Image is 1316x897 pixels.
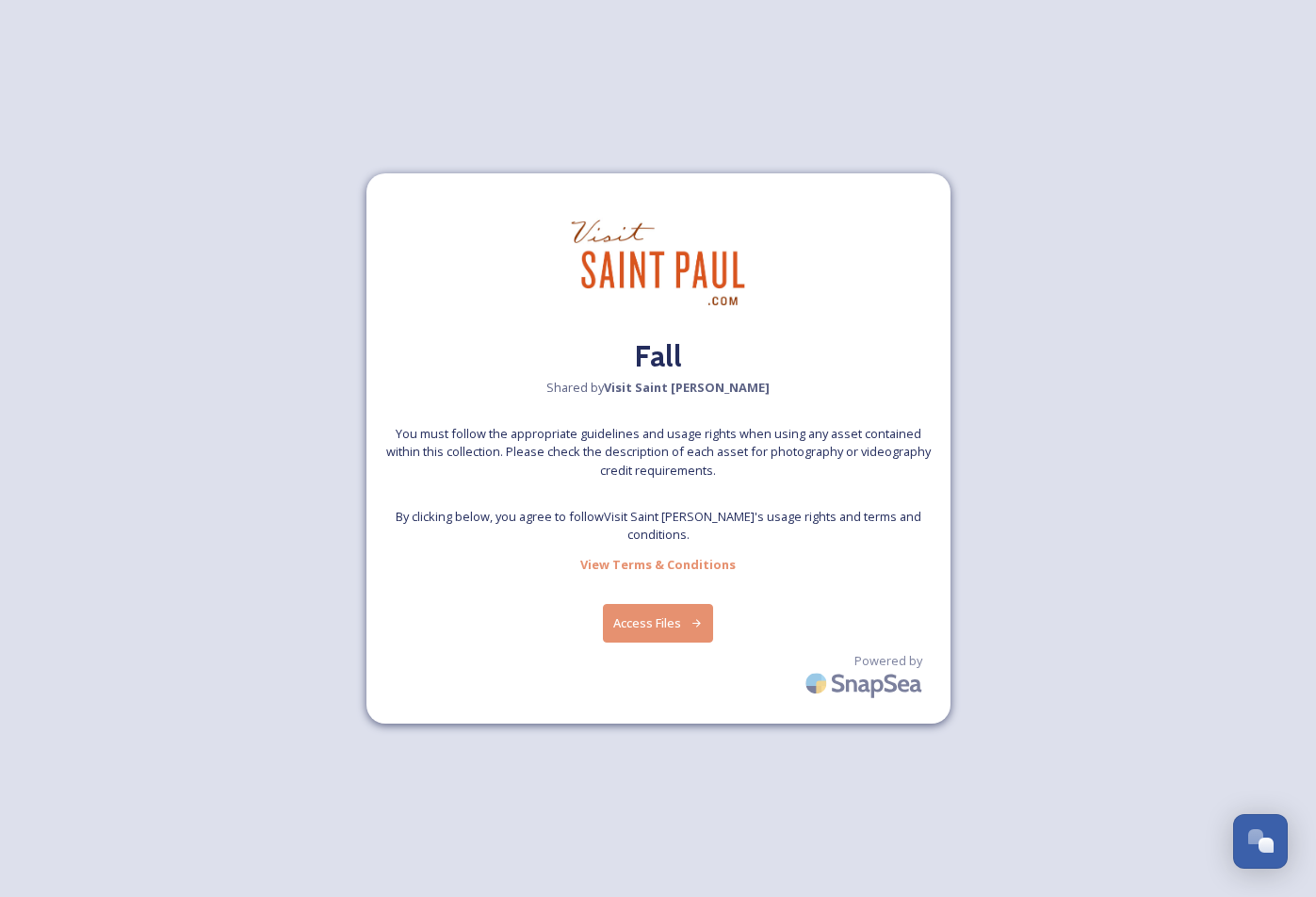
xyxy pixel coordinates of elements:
[564,192,753,334] img: visit_sp.jpg
[1233,814,1288,869] button: Open Chat
[546,379,770,397] span: Shared by
[635,334,682,379] h2: Fall
[800,661,932,706] img: SnapSea Logo
[385,425,932,480] span: You must follow the appropriate guidelines and usage rights when using any asset contained within...
[603,604,713,643] button: Access Files
[385,508,932,544] span: By clicking below, you agree to follow Visit Saint [PERSON_NAME] 's usage rights and terms and co...
[580,556,736,573] strong: View Terms & Conditions
[580,553,736,576] a: View Terms & Conditions
[604,379,770,396] strong: Visit Saint [PERSON_NAME]
[854,652,922,670] span: Powered by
